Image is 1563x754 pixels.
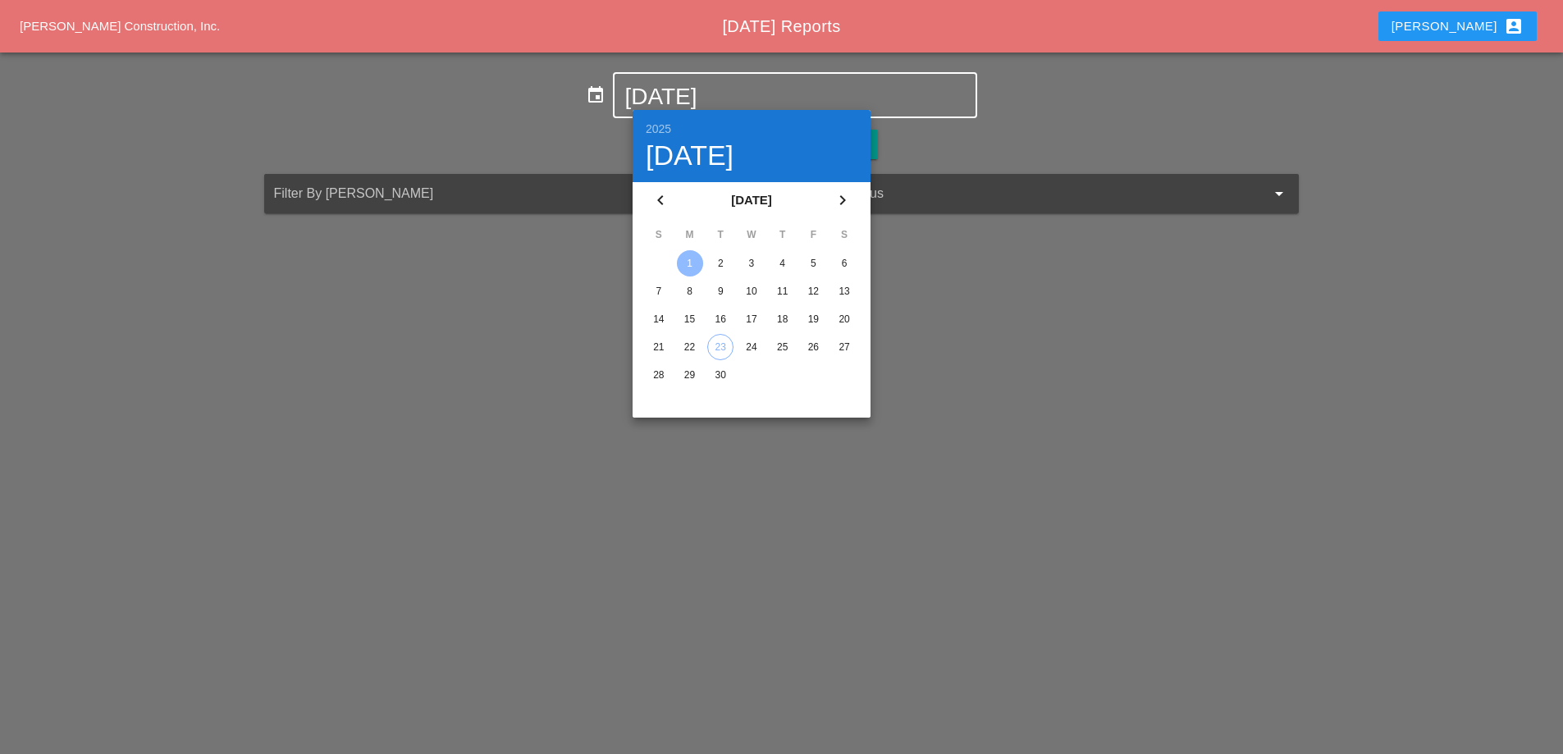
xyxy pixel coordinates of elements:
button: 1 [677,250,703,276]
button: 9 [707,278,734,304]
button: 2 [707,250,734,276]
th: W [737,221,766,249]
button: 20 [831,306,857,332]
button: 4 [770,250,796,276]
button: 23 [707,334,734,360]
button: 18 [770,306,796,332]
button: 25 [770,334,796,360]
button: 22 [677,334,703,360]
th: S [644,221,674,249]
button: 3 [738,250,765,276]
button: 28 [646,362,672,388]
button: 17 [738,306,765,332]
button: 14 [646,306,672,332]
button: [DATE] [725,185,778,216]
button: 15 [677,306,703,332]
button: 12 [800,278,826,304]
button: 29 [677,362,703,388]
th: F [799,221,829,249]
button: 13 [831,278,857,304]
i: account_box [1504,16,1524,36]
i: arrow_drop_down [1269,184,1289,203]
button: 8 [677,278,703,304]
button: 5 [800,250,826,276]
button: 7 [646,278,672,304]
button: 30 [707,362,734,388]
i: chevron_left [651,190,670,210]
i: event [586,85,606,105]
a: [PERSON_NAME] Construction, Inc. [20,19,220,33]
th: M [675,221,705,249]
input: Select Date [624,84,965,110]
button: 26 [800,334,826,360]
th: T [706,221,735,249]
button: 6 [831,250,857,276]
button: 11 [770,278,796,304]
th: T [768,221,797,249]
button: 24 [738,334,765,360]
button: 27 [831,334,857,360]
span: [DATE] Reports [722,17,840,35]
button: 16 [707,306,734,332]
button: 19 [800,306,826,332]
div: [PERSON_NAME] [1392,16,1524,36]
th: S [829,221,859,249]
i: chevron_right [833,190,852,210]
div: 2025 [646,123,857,135]
div: [DATE] [646,141,857,169]
button: 10 [738,278,765,304]
button: [PERSON_NAME] [1378,11,1537,41]
div: 23 [708,335,733,359]
button: 21 [646,334,672,360]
